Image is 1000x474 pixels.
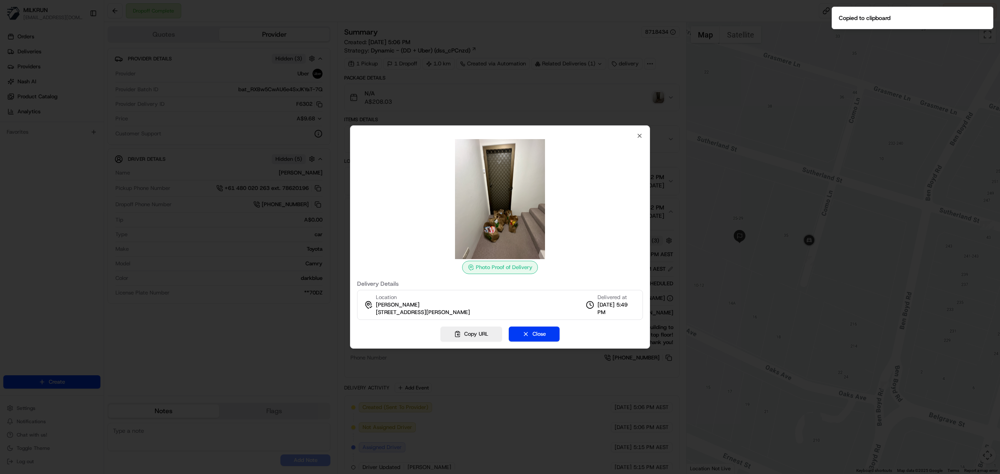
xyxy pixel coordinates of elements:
span: Location [376,294,397,301]
span: Delivered at [597,294,636,301]
button: Copy URL [440,327,502,342]
span: [PERSON_NAME] [376,301,420,309]
label: Delivery Details [357,281,643,287]
span: [DATE] 5:49 PM [597,301,636,316]
div: Copied to clipboard [839,14,890,22]
span: [STREET_ADDRESS][PERSON_NAME] [376,309,470,316]
div: Photo Proof of Delivery [462,261,538,274]
img: photo_proof_of_delivery image [440,139,560,259]
button: Close [509,327,560,342]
